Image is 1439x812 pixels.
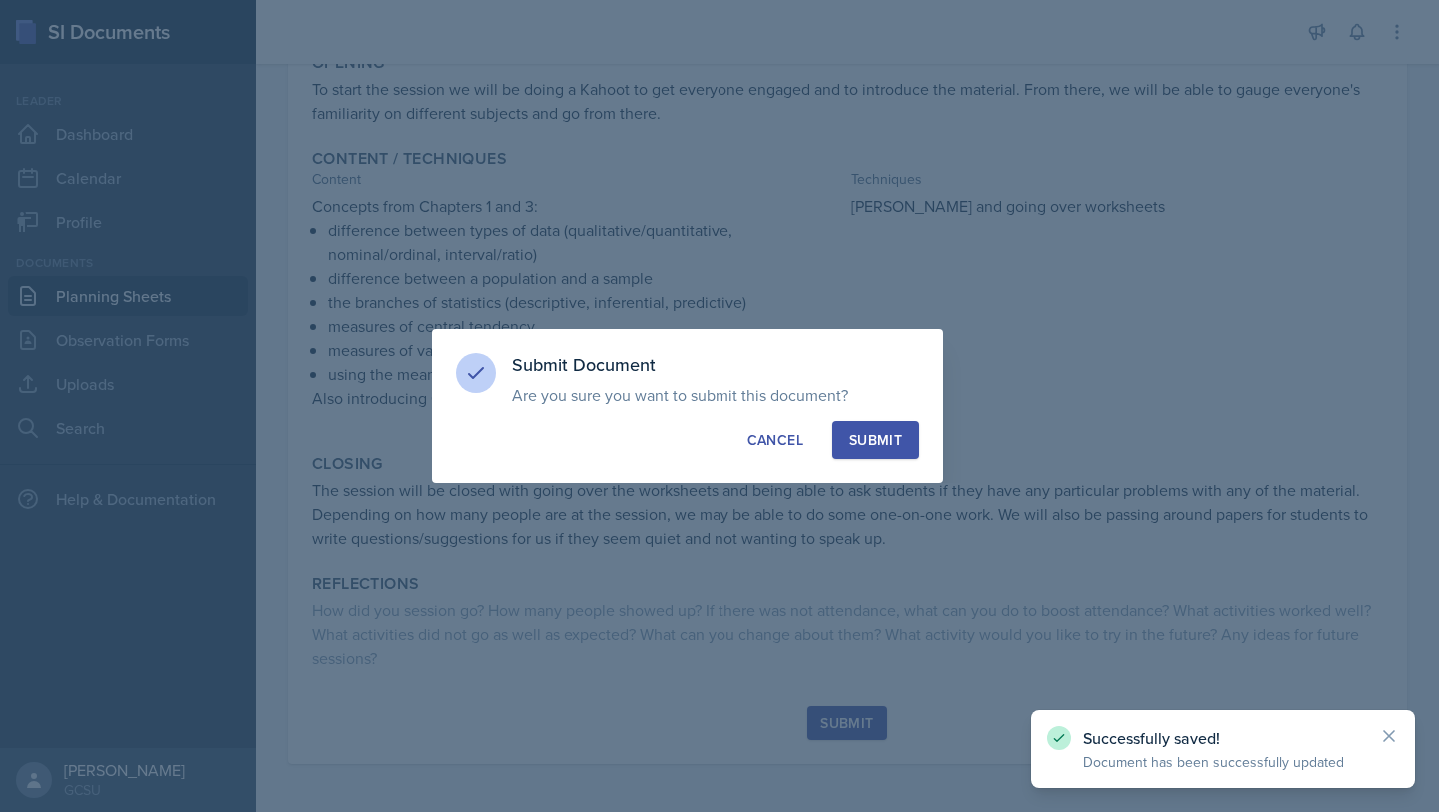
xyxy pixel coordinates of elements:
[747,430,803,450] div: Cancel
[1083,752,1363,772] p: Document has been successfully updated
[512,353,919,377] h3: Submit Document
[1083,728,1363,748] p: Successfully saved!
[730,421,820,459] button: Cancel
[849,430,902,450] div: Submit
[832,421,919,459] button: Submit
[512,385,919,405] p: Are you sure you want to submit this document?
